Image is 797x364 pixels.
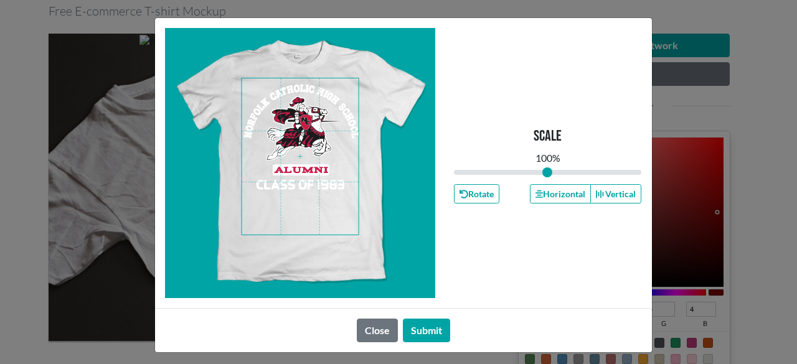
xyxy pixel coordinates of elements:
p: Scale [534,128,562,146]
button: Vertical [590,184,641,203]
button: Close [357,319,398,342]
button: Rotate [454,184,499,203]
div: 100 % [535,151,560,166]
button: Horizontal [530,184,591,203]
button: Submit [403,319,450,342]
